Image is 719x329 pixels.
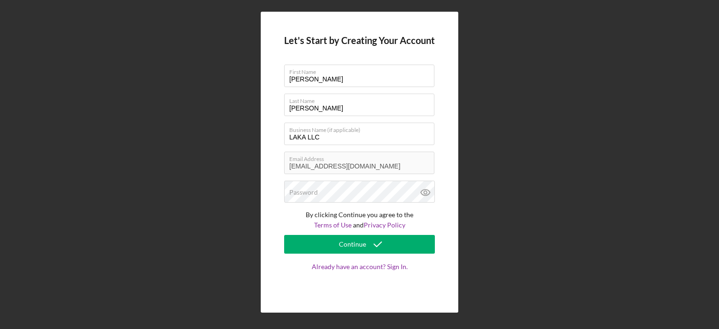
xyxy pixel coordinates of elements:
[289,123,434,133] label: Business Name (if applicable)
[284,263,435,289] a: Already have an account? Sign In.
[289,189,318,196] label: Password
[284,35,435,46] h4: Let's Start by Creating Your Account
[364,221,405,229] a: Privacy Policy
[289,65,434,75] label: First Name
[284,210,435,231] p: By clicking Continue you agree to the and
[284,235,435,254] button: Continue
[289,94,434,104] label: Last Name
[339,235,366,254] div: Continue
[314,221,352,229] a: Terms of Use
[289,152,434,162] label: Email Address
